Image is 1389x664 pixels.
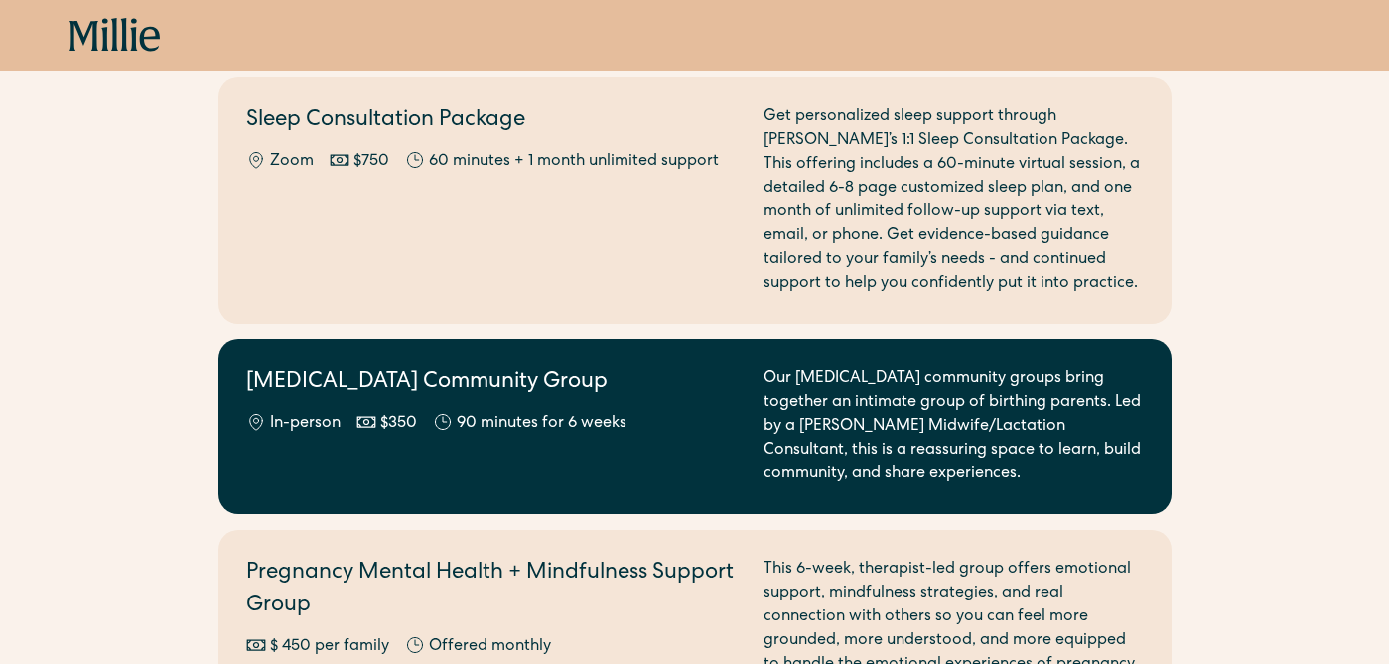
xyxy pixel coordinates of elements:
[429,635,551,659] div: Offered monthly
[270,635,389,659] div: $ 450 per family
[457,412,626,436] div: 90 minutes for 6 weeks
[429,150,719,174] div: 60 minutes + 1 month unlimited support
[270,150,314,174] div: Zoom
[246,558,740,623] h2: Pregnancy Mental Health + Mindfulness Support Group
[270,412,341,436] div: In-person
[353,150,389,174] div: $750
[218,77,1172,324] a: Sleep Consultation PackageZoom$75060 minutes + 1 month unlimited supportGet personalized sleep su...
[764,367,1144,486] div: Our [MEDICAL_DATA] community groups bring together an intimate group of birthing parents. Led by ...
[218,339,1172,514] a: [MEDICAL_DATA] Community GroupIn-person$35090 minutes for 6 weeksOur [MEDICAL_DATA] community gro...
[764,105,1144,296] div: Get personalized sleep support through [PERSON_NAME]’s 1:1 Sleep Consultation Package. This offer...
[246,105,740,138] h2: Sleep Consultation Package
[246,367,740,400] h2: [MEDICAL_DATA] Community Group
[380,412,417,436] div: $350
